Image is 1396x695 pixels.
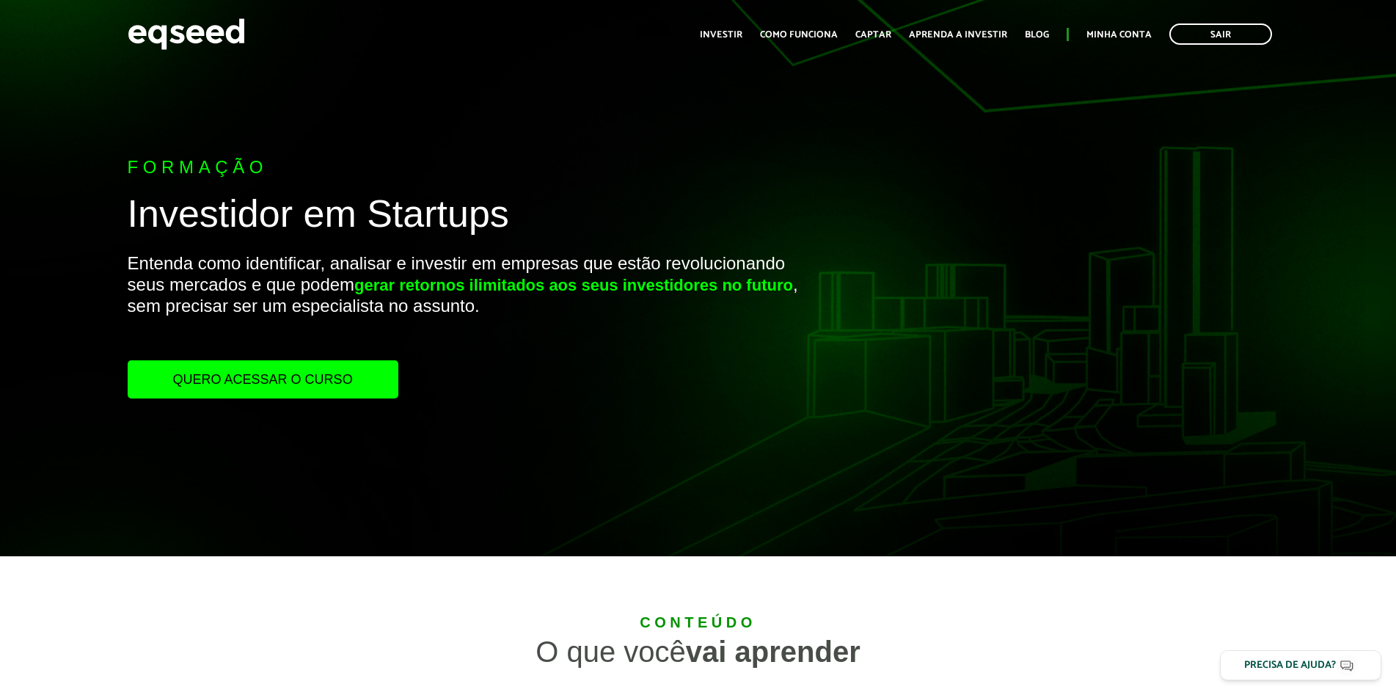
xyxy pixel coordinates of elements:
[760,30,838,40] a: Como funciona
[244,637,1152,666] div: O que você
[909,30,1007,40] a: Aprenda a investir
[855,30,891,40] a: Captar
[1086,30,1152,40] a: Minha conta
[244,615,1152,630] div: Conteúdo
[128,15,245,54] img: EqSeed
[128,157,804,178] p: Formação
[128,253,804,360] p: Entenda como identificar, analisar e investir em empresas que estão revolucionando seus mercados ...
[686,636,860,668] strong: vai aprender
[1169,23,1272,45] a: Sair
[128,193,804,242] h1: Investidor em Startups
[700,30,742,40] a: Investir
[128,360,398,399] a: Quero acessar o curso
[354,276,793,294] strong: gerar retornos ilimitados aos seus investidores no futuro
[1025,30,1049,40] a: Blog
